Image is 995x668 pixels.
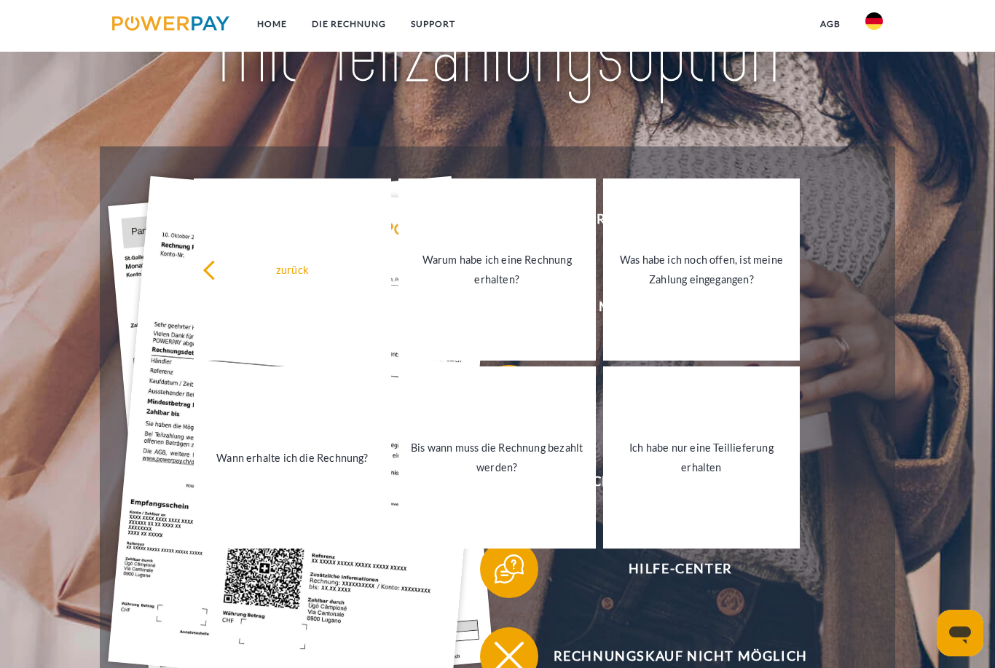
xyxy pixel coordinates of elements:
[865,12,883,30] img: de
[202,448,382,468] div: Wann erhalte ich die Rechnung?
[612,438,792,477] div: Ich habe nur eine Teillieferung erhalten
[808,11,853,37] a: agb
[937,610,983,656] iframe: Schaltfläche zum Öffnen des Messaging-Fensters
[202,259,382,279] div: zurück
[407,250,587,289] div: Warum habe ich eine Rechnung erhalten?
[245,11,299,37] a: Home
[612,250,792,289] div: Was habe ich noch offen, ist meine Zahlung eingegangen?
[407,438,587,477] div: Bis wann muss die Rechnung bezahlt werden?
[603,178,801,361] a: Was habe ich noch offen, ist meine Zahlung eingegangen?
[398,11,468,37] a: SUPPORT
[112,16,229,31] img: logo-powerpay.svg
[502,540,859,598] span: Hilfe-Center
[491,551,527,587] img: qb_help.svg
[480,540,859,598] button: Hilfe-Center
[299,11,398,37] a: DIE RECHNUNG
